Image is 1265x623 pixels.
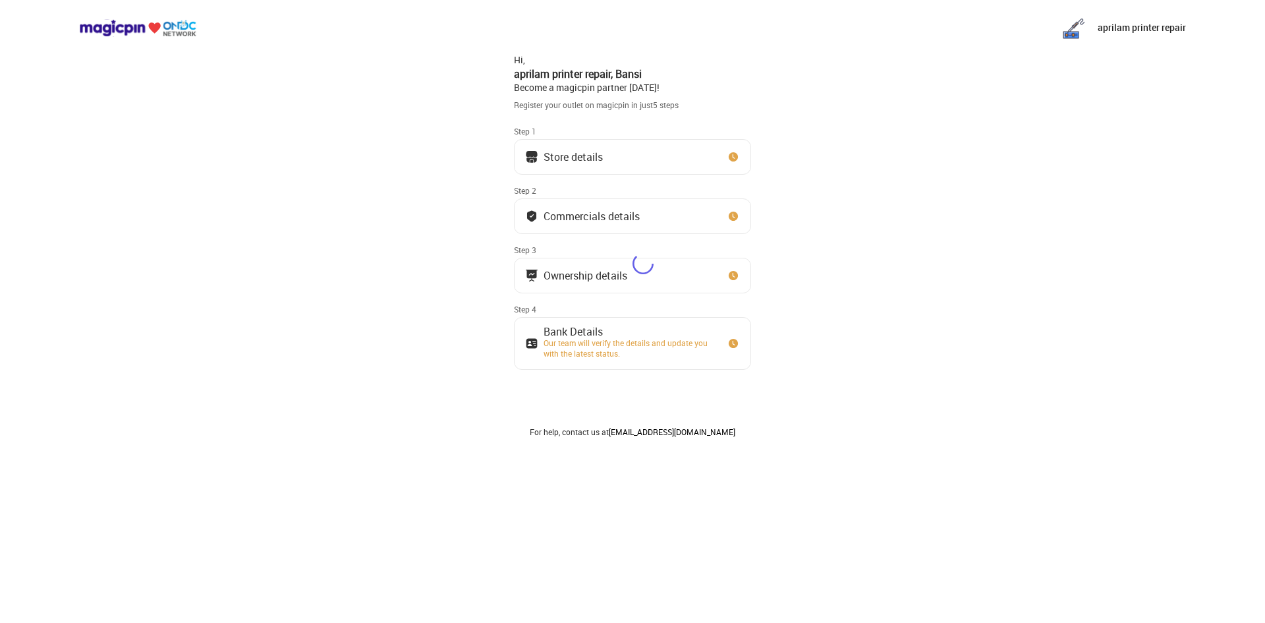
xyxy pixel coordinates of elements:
[1061,15,1087,41] img: hRWUoVheggVLqPnelF2jJtRmVHs9HKEK0DfFc388QQ_Tgxg5GO7k6MGnxlygJd4k9fFxuV07Cfp-ZR3i6VR2RYra1g
[727,150,740,163] img: clock_icon_new.67dbf243.svg
[544,272,627,279] div: Ownership details
[1098,21,1186,34] p: aprilam printer repair
[79,19,196,37] img: ondc-logo-new-small.8a59708e.svg
[525,337,538,350] img: ownership_icon.37569ceb.svg
[727,269,740,282] img: clock_icon_new.67dbf243.svg
[514,304,751,314] div: Step 4
[514,317,751,370] button: Bank DetailsOur team will verify the details and update you with the latest status.
[727,337,740,350] img: clock_icon_new.67dbf243.svg
[544,328,715,335] div: Bank Details
[727,210,740,223] img: clock_icon_new.67dbf243.svg
[609,427,735,437] a: [EMAIL_ADDRESS][DOMAIN_NAME]
[544,338,715,359] div: Our team will verify the details and update you with the latest status.
[514,427,751,437] div: For help, contact us at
